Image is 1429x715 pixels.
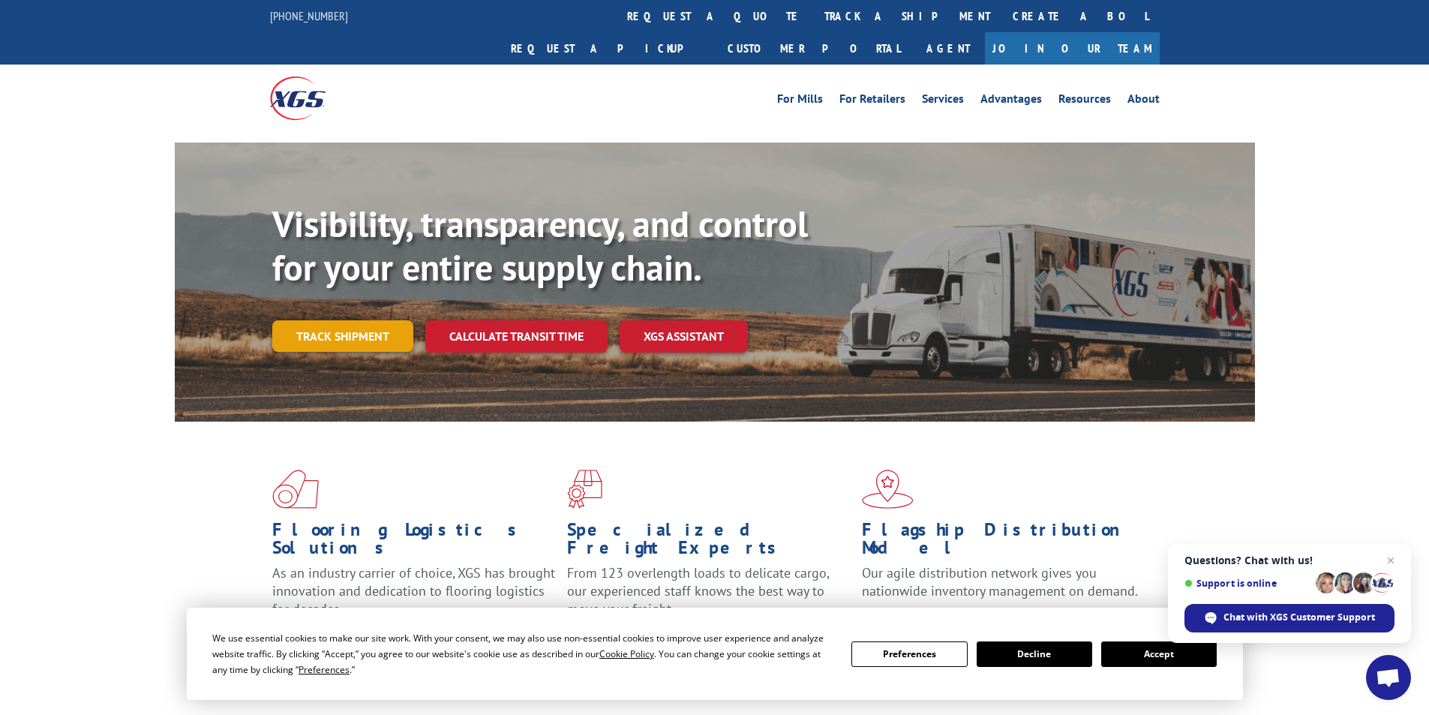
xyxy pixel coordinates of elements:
span: As an industry carrier of choice, XGS has brought innovation and dedication to flooring logistics... [272,564,555,617]
div: Chat with XGS Customer Support [1184,604,1394,632]
div: Open chat [1366,655,1411,700]
a: For Mills [777,93,823,110]
a: Agent [911,32,985,65]
h1: Flagship Distribution Model [862,521,1145,564]
span: Chat with XGS Customer Support [1223,611,1375,624]
a: Join Our Team [985,32,1160,65]
img: xgs-icon-flagship-distribution-model-red [862,470,914,509]
a: Track shipment [272,320,413,352]
button: Accept [1101,641,1217,667]
a: About [1127,93,1160,110]
a: [PHONE_NUMBER] [270,8,348,23]
button: Preferences [851,641,967,667]
a: Calculate transit time [425,320,608,353]
a: Advantages [980,93,1042,110]
span: Cookie Policy [599,647,654,660]
span: Preferences [299,663,350,676]
a: For Retailers [839,93,905,110]
a: Request a pickup [500,32,716,65]
span: Questions? Chat with us! [1184,554,1394,566]
div: Cookie Consent Prompt [187,608,1243,700]
div: We use essential cookies to make our site work. With your consent, we may also use non-essential ... [212,630,833,677]
p: From 123 overlength loads to delicate cargo, our experienced staff knows the best way to move you... [567,564,851,631]
a: Resources [1058,93,1111,110]
a: XGS ASSISTANT [620,320,748,353]
img: xgs-icon-focused-on-flooring-red [567,470,602,509]
button: Decline [977,641,1092,667]
span: Close chat [1382,551,1400,569]
span: Support is online [1184,578,1310,589]
h1: Specialized Freight Experts [567,521,851,564]
span: Our agile distribution network gives you nationwide inventory management on demand. [862,564,1138,599]
h1: Flooring Logistics Solutions [272,521,556,564]
img: xgs-icon-total-supply-chain-intelligence-red [272,470,319,509]
a: Services [922,93,964,110]
b: Visibility, transparency, and control for your entire supply chain. [272,200,808,290]
a: Customer Portal [716,32,911,65]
